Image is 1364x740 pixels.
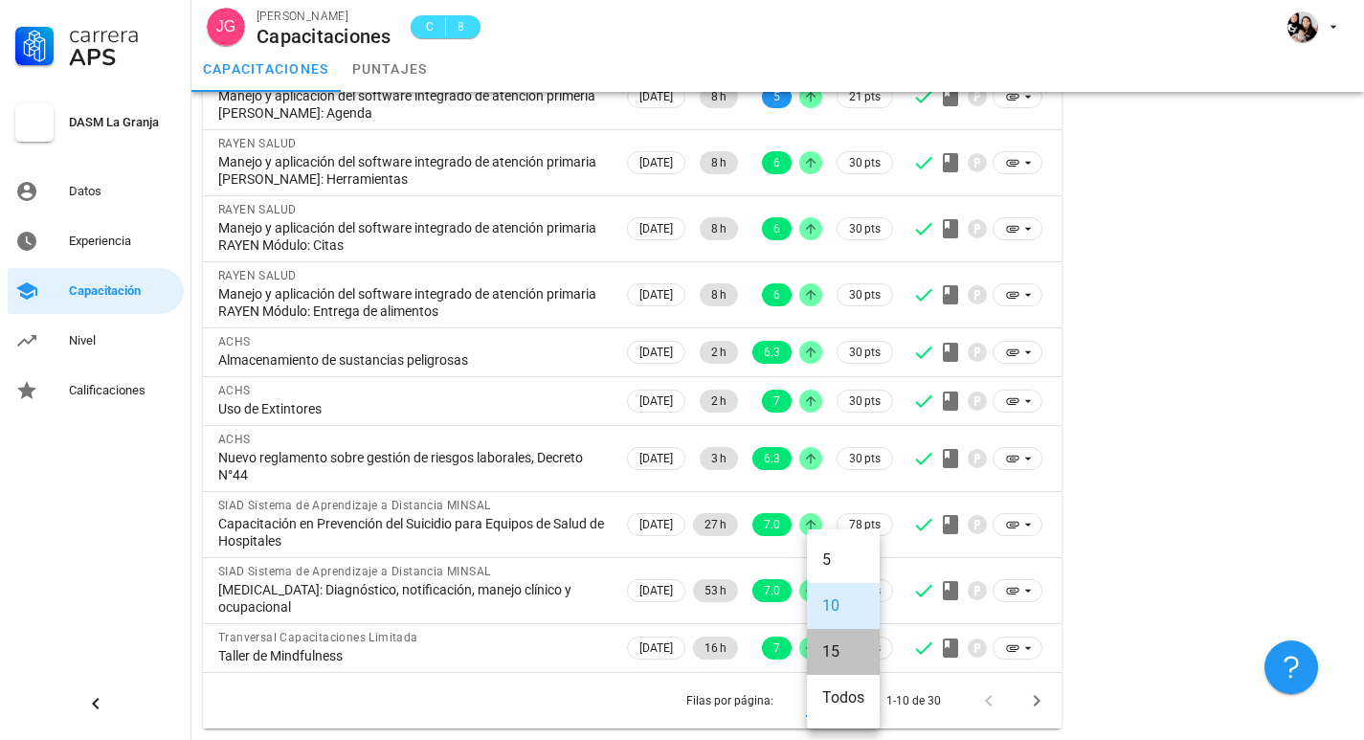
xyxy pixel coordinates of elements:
[257,26,391,47] div: Capacitaciones
[218,137,296,150] span: RAYEN SALUD
[69,115,176,130] div: DASM La Granja
[218,285,608,320] div: Manejo y aplicación del software integrado de atención primaria RAYEN Módulo: Entrega de alimentos
[711,341,727,364] span: 2 h
[639,342,673,363] span: [DATE]
[849,153,881,172] span: 30 pts
[218,449,608,483] div: Nuevo reglamento sobre gestión de riesgos laborales, Decreto N°44
[704,513,727,536] span: 27 h
[711,390,727,413] span: 2 h
[218,499,490,512] span: SIAD Sistema de Aprendizaje a Distancia MINSAL
[806,685,850,716] div: 10Filas por página:
[8,218,184,264] a: Experiencia
[218,153,608,188] div: Manejo y aplicación del software integrado de atención primaria [PERSON_NAME]: Herramientas
[207,8,245,46] div: avatar
[218,631,418,644] span: Tranversal Capacitaciones Limitada
[639,514,673,535] span: [DATE]
[849,87,881,106] span: 21 pts
[711,447,727,470] span: 3 h
[218,219,608,254] div: Manejo y aplicación del software integrado de atención primaria RAYEN Módulo: Citas
[216,8,235,46] span: JG
[849,219,881,238] span: 30 pts
[704,637,727,660] span: 16 h
[822,550,864,569] div: 5
[773,217,780,240] span: 6
[257,7,391,26] div: [PERSON_NAME]
[806,692,819,709] div: 10
[341,46,439,92] a: puntajes
[218,433,251,446] span: ACHS
[764,513,780,536] span: 7.0
[639,284,673,305] span: [DATE]
[773,85,780,108] span: 5
[69,184,176,199] div: Datos
[218,400,608,417] div: Uso de Extintores
[8,268,184,314] a: Capacitación
[849,449,881,468] span: 30 pts
[711,283,727,306] span: 8 h
[69,333,176,348] div: Nivel
[69,283,176,299] div: Capacitación
[218,87,608,122] div: Manejo y aplicación del software integrado de atención primeria [PERSON_NAME]: Agenda
[69,23,176,46] div: Carrera
[639,86,673,107] span: [DATE]
[218,581,608,616] div: [MEDICAL_DATA]: Diagnóstico, notificación, manejo clínico y ocupacional
[773,390,780,413] span: 7
[639,152,673,173] span: [DATE]
[1287,11,1318,42] div: avatar
[69,46,176,69] div: APS
[822,642,864,661] div: 15
[218,269,296,282] span: RAYEN SALUD
[218,515,608,549] div: Capacitación en Prevención del Suicidio para Equipos de Salud de Hospitales
[454,17,469,36] span: 8
[764,447,780,470] span: 6.3
[1019,684,1054,718] button: Página siguiente
[639,448,673,469] span: [DATE]
[773,151,780,174] span: 6
[764,579,780,602] span: 7.0
[8,318,184,364] a: Nivel
[711,151,727,174] span: 8 h
[218,203,296,216] span: RAYEN SALUD
[773,637,780,660] span: 7
[218,351,608,369] div: Almacenamiento de sustancias peligrosas
[704,579,727,602] span: 53 h
[218,647,608,664] div: Taller de Mindfulness
[8,368,184,414] a: Calificaciones
[639,638,673,659] span: [DATE]
[773,283,780,306] span: 6
[711,217,727,240] span: 8 h
[849,343,881,362] span: 30 pts
[218,565,490,578] span: SIAD Sistema de Aprendizaje a Distancia MINSAL
[218,384,251,397] span: ACHS
[218,335,251,348] span: ACHS
[69,234,176,249] div: Experiencia
[822,688,864,706] div: Todos
[8,168,184,214] a: Datos
[639,218,673,239] span: [DATE]
[764,341,780,364] span: 6.3
[822,596,864,615] div: 10
[422,17,437,36] span: C
[639,580,673,601] span: [DATE]
[69,383,176,398] div: Calificaciones
[191,46,341,92] a: capacitaciones
[711,85,727,108] span: 8 h
[639,391,673,412] span: [DATE]
[849,392,881,411] span: 30 pts
[686,673,850,729] div: Filas por página:
[849,515,881,534] span: 78 pts
[849,285,881,304] span: 30 pts
[886,692,941,709] div: 1-10 de 30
